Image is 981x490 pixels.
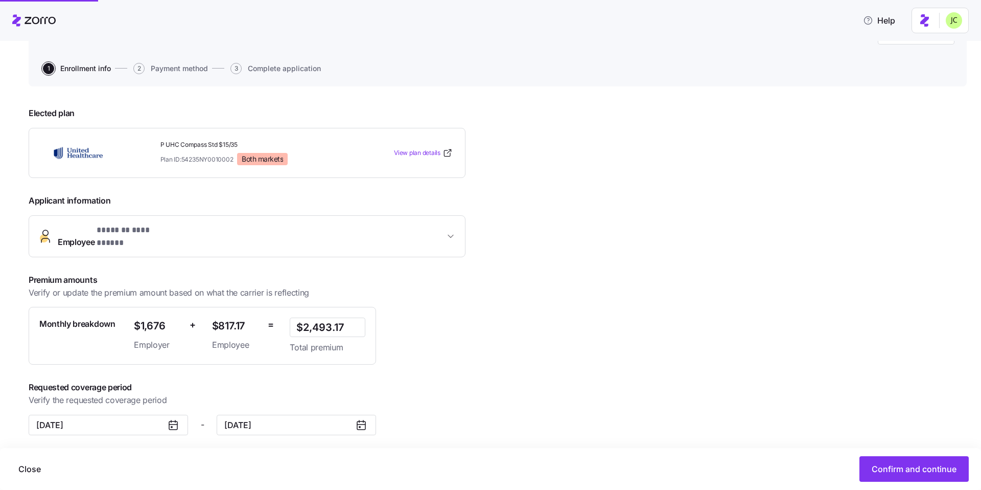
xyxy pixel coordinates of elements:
span: Premium amounts [29,274,378,286]
span: P UHC Compass Std $15/35 [160,141,348,149]
span: + [190,318,196,332]
a: 3Complete application [228,63,321,74]
span: Verify the requested coverage period [29,394,167,407]
button: Close [10,456,49,482]
span: View plan details [394,148,440,158]
span: Employee [58,224,177,249]
img: UnitedHealthcare [41,141,115,165]
input: MM/DD/YYYY [29,415,188,435]
span: Elected plan [29,107,465,120]
span: 1 [43,63,54,74]
span: Employee [212,339,260,351]
span: Plan ID: 54235NY0010002 [160,155,233,164]
a: 2Payment method [131,63,208,74]
input: MM/DD/YYYY [217,415,376,435]
button: Confirm and continue [859,456,969,482]
span: Close [18,463,41,475]
span: 2 [133,63,145,74]
span: Help [863,14,895,27]
span: Total premium [290,341,365,354]
span: Both markets [242,154,283,164]
button: 3Complete application [230,63,321,74]
img: 0d5040ea9766abea509702906ec44285 [946,12,962,29]
span: Verify or update the premium amount based on what the carrier is reflecting [29,286,309,299]
span: - [201,418,204,431]
span: Confirm and continue [872,463,956,475]
span: Monthly breakdown [39,318,115,330]
span: Complete application [248,65,321,72]
span: = [268,318,274,332]
span: Enrollment info [60,65,111,72]
a: View plan details [394,148,453,158]
button: 2Payment method [133,63,208,74]
span: $1,676 [134,318,181,335]
span: $817.17 [212,318,260,335]
span: 3 [230,63,242,74]
a: 1Enrollment info [41,63,111,74]
button: 1Enrollment info [43,63,111,74]
span: Requested coverage period [29,381,503,394]
span: Payment method [151,65,208,72]
span: Applicant information [29,194,465,207]
span: Employer [134,339,181,351]
button: Help [855,10,903,31]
